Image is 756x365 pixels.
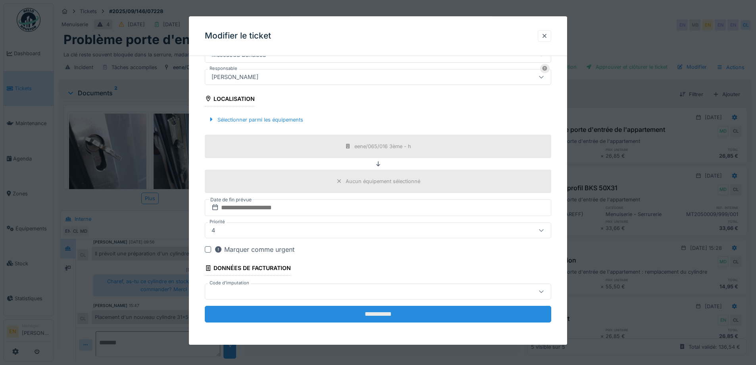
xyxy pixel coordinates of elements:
div: [PERSON_NAME] [208,73,262,81]
label: Code d'imputation [208,280,251,286]
label: Priorité [208,218,227,225]
h3: Modifier le ticket [205,31,271,41]
div: Données de facturation [205,262,291,276]
label: Date de fin prévue [210,195,252,204]
div: 4 [208,226,218,235]
label: Responsable [208,65,239,72]
div: Aucun équipement sélectionné [346,178,420,185]
div: eene/065/016 3ème - h [354,143,411,150]
div: Messaoud Benaissa [208,50,269,59]
div: Marquer comme urgent [214,245,294,254]
div: Localisation [205,93,255,106]
div: Sélectionner parmi les équipements [205,114,306,125]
